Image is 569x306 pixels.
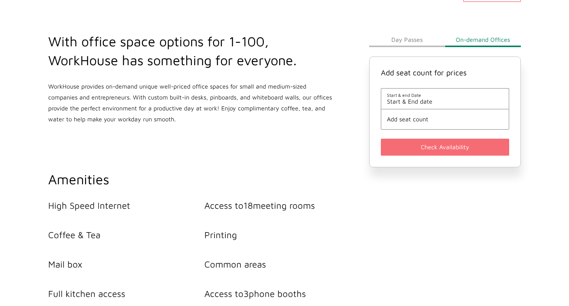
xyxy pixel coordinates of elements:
li: Full kitchen access [48,288,204,299]
li: Common areas [204,259,361,269]
h4: Add seat count for prices [381,68,509,77]
li: Access to 3 phone booths [204,288,361,299]
span: Start & End date [387,98,503,105]
button: On-demand Offices [445,32,521,47]
li: Coffee & Tea [48,229,204,240]
h2: Amenities [48,170,360,189]
li: Printing [204,229,361,240]
button: Check Availability [381,139,509,156]
li: High Speed Internet [48,200,204,211]
button: Day Passes [369,32,445,47]
h2: With office space options for 1-100, WorkHouse has something for everyone. [48,32,333,70]
button: Add seat count [387,116,503,122]
p: WorkHouse provides on-demand unique well-priced office spaces for small and medium-sized companie... [48,81,333,125]
button: Start & end DateStart & End date [387,92,503,105]
span: Start & end Date [387,92,503,98]
li: Access to 18 meeting rooms [204,200,361,211]
li: Mail box [48,259,204,269]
